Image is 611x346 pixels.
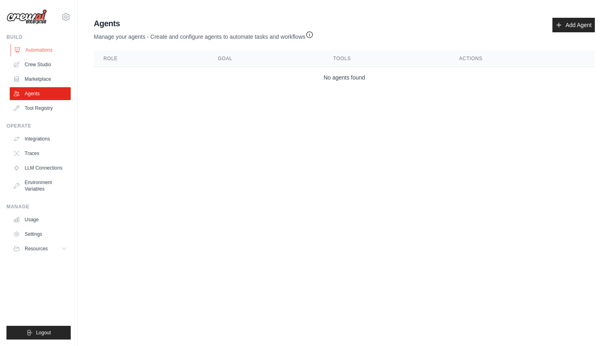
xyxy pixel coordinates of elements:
[10,58,71,71] a: Crew Studio
[10,176,71,195] a: Environment Variables
[208,50,323,67] th: Goal
[10,132,71,145] a: Integrations
[94,18,314,29] h2: Agents
[10,242,71,255] button: Resources
[6,326,71,340] button: Logout
[94,29,314,41] p: Manage your agents - Create and configure agents to automate tasks and workflows
[552,18,595,32] a: Add Agent
[94,67,595,88] td: No agents found
[6,123,71,129] div: Operate
[6,34,71,40] div: Build
[10,161,71,174] a: LLM Connections
[10,213,71,226] a: Usage
[36,329,51,336] span: Logout
[10,73,71,86] a: Marketplace
[10,147,71,160] a: Traces
[11,44,72,57] a: Automations
[10,228,71,241] a: Settings
[324,50,450,67] th: Tools
[10,102,71,115] a: Tool Registry
[6,203,71,210] div: Manage
[10,87,71,100] a: Agents
[449,50,595,67] th: Actions
[94,50,208,67] th: Role
[25,245,48,252] span: Resources
[6,9,47,25] img: Logo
